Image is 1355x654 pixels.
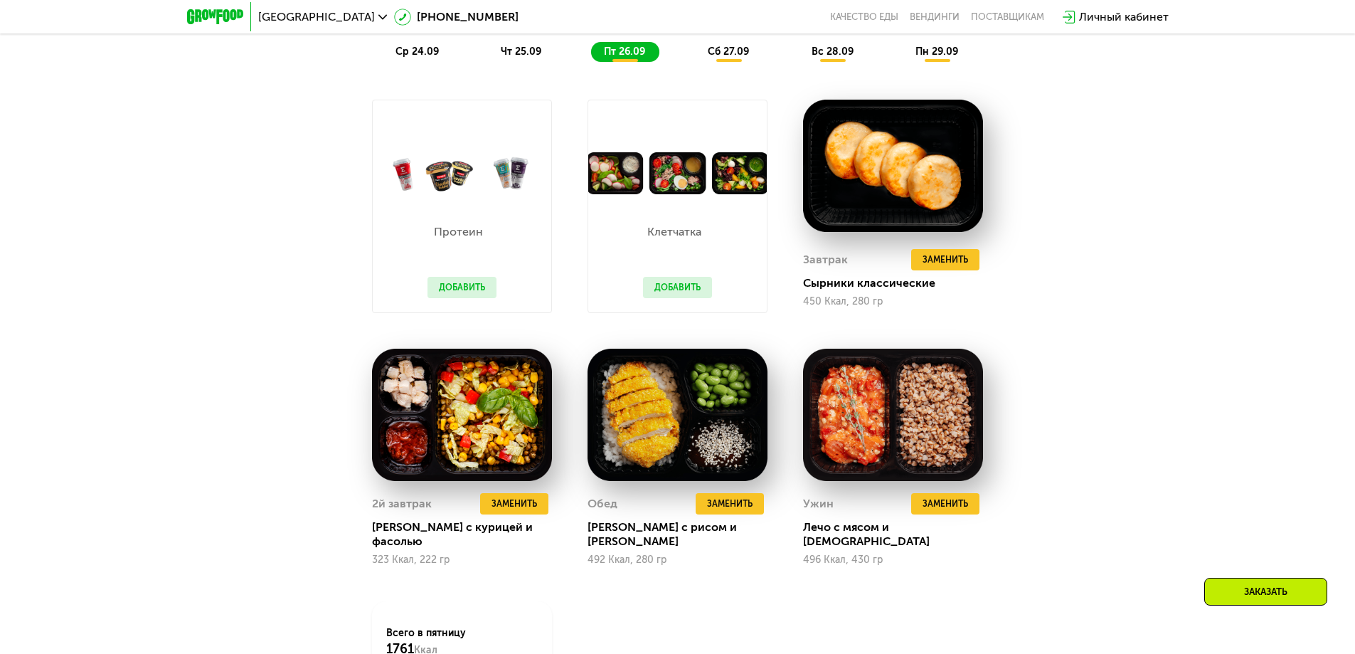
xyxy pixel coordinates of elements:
div: поставщикам [971,11,1044,23]
span: пн 29.09 [915,46,958,58]
span: сб 27.09 [708,46,749,58]
span: Заменить [491,497,537,511]
span: Заменить [923,253,968,267]
div: Завтрак [803,249,848,270]
p: Протеин [427,226,489,238]
span: Заменить [923,497,968,511]
button: Заменить [480,493,548,515]
button: Добавить [427,277,496,298]
div: 323 Ккал, 222 гр [372,554,552,566]
div: Лечо с мясом и [DEMOGRAPHIC_DATA] [803,520,994,549]
div: Сырники классические [803,276,994,290]
div: Заказать [1204,578,1327,606]
div: [PERSON_NAME] с рисом и [PERSON_NAME] [588,520,779,549]
span: вс 28.09 [812,46,854,58]
button: Заменить [911,249,979,270]
button: Добавить [643,277,712,298]
div: Ужин [803,493,834,515]
a: [PHONE_NUMBER] [394,9,519,26]
div: Обед [588,493,617,515]
button: Заменить [911,493,979,515]
div: Личный кабинет [1079,9,1169,26]
div: 492 Ккал, 280 гр [588,554,767,566]
div: 2й завтрак [372,493,432,515]
div: [PERSON_NAME] с курицей и фасолью [372,520,563,549]
div: 450 Ккал, 280 гр [803,296,983,307]
span: [GEOGRAPHIC_DATA] [258,11,375,23]
div: 496 Ккал, 430 гр [803,554,983,566]
a: Вендинги [910,11,960,23]
span: пт 26.09 [604,46,645,58]
p: Клетчатка [643,226,705,238]
span: ср 24.09 [395,46,439,58]
span: Заменить [707,497,753,511]
span: чт 25.09 [501,46,541,58]
a: Качество еды [830,11,898,23]
button: Заменить [696,493,764,515]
